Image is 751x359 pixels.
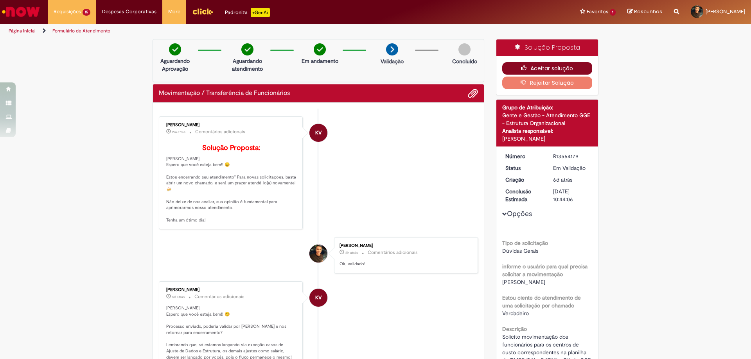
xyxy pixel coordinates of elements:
[627,8,662,16] a: Rascunhos
[169,43,181,55] img: check-circle-green.png
[166,288,296,292] div: [PERSON_NAME]
[502,104,593,111] div: Grupo de Atribuição:
[502,77,593,89] button: Rejeitar Solução
[553,152,589,160] div: R13564179
[368,249,418,256] small: Comentários adicionais
[83,9,90,16] span: 15
[610,9,616,16] span: 1
[194,293,244,300] small: Comentários adicionais
[251,8,270,17] p: +GenAi
[502,325,527,332] b: Descrição
[499,152,548,160] dt: Número
[502,294,581,309] b: Estou ciente do atendimento de uma solicitação por chamado
[502,310,529,317] span: Verdadeiro
[499,188,548,203] dt: Conclusão Estimada
[386,43,398,55] img: arrow-next.png
[9,28,36,34] a: Página inicial
[314,43,326,55] img: check-circle-green.png
[634,8,662,15] span: Rascunhos
[502,263,588,278] b: informe o usuário para qual precisa solicitar a movimentação
[1,4,41,20] img: ServiceNow
[502,239,548,246] b: Tipo de solicitação
[502,279,545,286] span: [PERSON_NAME]
[309,289,327,307] div: Karine Vieira
[553,176,589,184] div: 24/09/2025 16:49:25
[172,130,185,134] time: 29/09/2025 17:18:22
[228,57,266,73] p: Aguardando atendimento
[172,295,185,299] time: 25/09/2025 15:44:08
[496,39,598,56] div: Solução Proposta
[202,143,260,152] b: Solução Proposta:
[502,247,538,254] span: Dúvidas Gerais
[302,57,338,65] p: Em andamento
[315,288,322,307] span: KV
[192,5,213,17] img: click_logo_yellow_360x200.png
[502,62,593,75] button: Aceitar solução
[345,250,358,255] span: 2h atrás
[52,28,110,34] a: Formulário de Atendimento
[553,176,572,183] time: 24/09/2025 16:49:25
[159,90,290,97] h2: Movimentação / Transferência de Funcionários Histórico de tíquete
[195,129,245,135] small: Comentários adicionais
[241,43,253,55] img: check-circle-green.png
[309,245,327,263] div: Carlos Andre Goncalves
[553,188,589,203] div: [DATE] 10:44:06
[309,124,327,142] div: Karine Vieira
[452,57,477,65] p: Concluído
[468,88,478,98] button: Adicionar anexos
[172,130,185,134] span: 2m atrás
[706,8,745,15] span: [PERSON_NAME]
[458,43,471,55] img: img-circle-grey.png
[315,123,322,142] span: KV
[168,8,180,16] span: More
[502,135,593,143] div: [PERSON_NAME]
[225,8,270,17] div: Padroniza
[499,176,548,184] dt: Criação
[345,250,358,255] time: 29/09/2025 15:38:46
[54,8,81,16] span: Requisições
[553,176,572,183] span: 6d atrás
[553,164,589,172] div: Em Validação
[102,8,156,16] span: Despesas Corporativas
[166,123,296,127] div: [PERSON_NAME]
[502,111,593,127] div: Gente e Gestão - Atendimento GGE - Estrutura Organizacional
[340,243,470,248] div: [PERSON_NAME]
[172,295,185,299] span: 5d atrás
[166,144,296,223] p: [PERSON_NAME], Espero que você esteja bem!! 😊 Estou encerrando seu atendimento" Para novas solici...
[502,127,593,135] div: Analista responsável:
[381,57,404,65] p: Validação
[156,57,194,73] p: Aguardando Aprovação
[587,8,608,16] span: Favoritos
[340,261,470,267] p: Ok, validado!
[6,24,495,38] ul: Trilhas de página
[499,164,548,172] dt: Status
